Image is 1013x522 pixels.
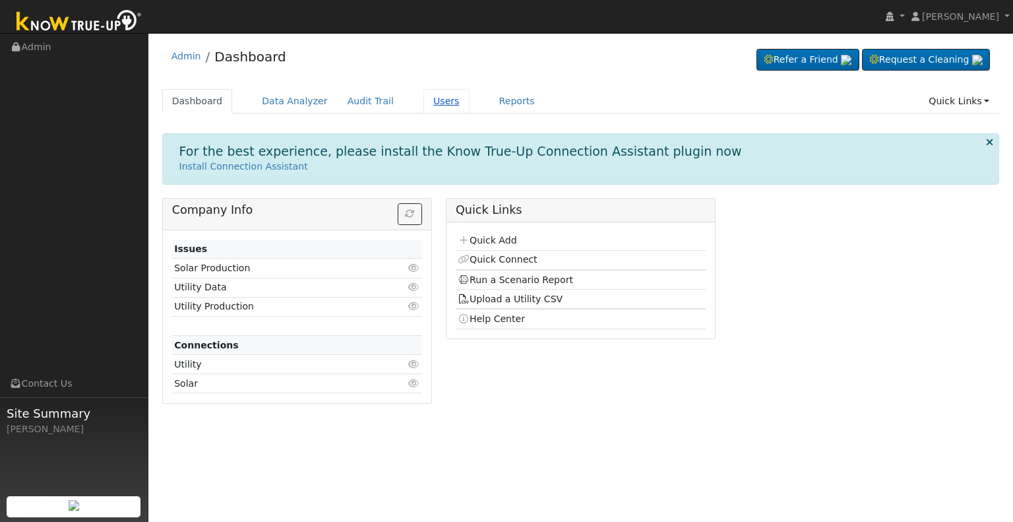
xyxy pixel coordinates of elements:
img: retrieve [841,55,851,65]
strong: Connections [174,340,239,350]
a: Audit Trail [338,89,404,114]
img: Know True-Up [10,7,148,37]
a: Reports [489,89,545,114]
a: Dashboard [214,49,286,65]
h1: For the best experience, please install the Know True-Up Connection Assistant plugin now [179,144,742,159]
div: [PERSON_NAME] [7,422,141,436]
span: Site Summary [7,405,141,422]
a: Users [423,89,470,114]
h5: Quick Links [456,203,706,217]
a: Request a Cleaning [862,49,990,71]
a: Data Analyzer [252,89,338,114]
i: Click to view [408,360,420,369]
a: Run a Scenario Report [458,275,573,285]
span: [PERSON_NAME] [922,11,999,22]
i: Click to view [408,302,420,311]
strong: Issues [174,244,207,254]
a: Dashboard [162,89,233,114]
td: Utility [172,355,382,374]
a: Help Center [458,313,525,324]
img: retrieve [972,55,983,65]
a: Quick Links [919,89,999,114]
i: Click to view [408,263,420,273]
img: retrieve [69,500,79,511]
td: Utility Data [172,278,382,297]
i: Click to view [408,379,420,388]
a: Refer a Friend [756,49,859,71]
td: Utility Production [172,297,382,316]
a: Quick Add [458,235,516,245]
a: Install Connection Assistant [179,161,308,172]
h5: Company Info [172,203,422,217]
i: Click to view [408,282,420,292]
td: Solar Production [172,259,382,278]
a: Upload a Utility CSV [458,294,563,304]
a: Quick Connect [458,254,537,265]
a: Admin [171,51,201,61]
td: Solar [172,374,382,393]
